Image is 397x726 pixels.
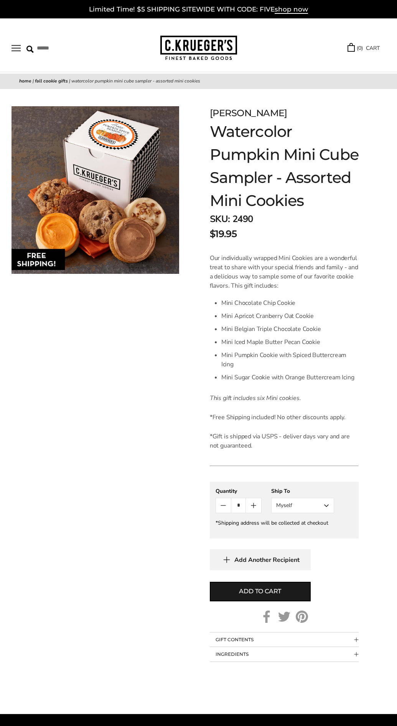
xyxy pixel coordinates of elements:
a: (0) CART [348,44,380,53]
span: Watercolor Pumpkin Mini Cube Sampler - Assorted Mini Cookies [71,78,200,84]
a: Facebook [260,611,273,623]
span: | [33,78,34,84]
input: Search [26,42,100,54]
li: Mini Sugar Cookie with Orange Buttercream Icing [221,371,359,384]
a: Pinterest [296,611,308,623]
button: Open navigation [12,45,21,51]
a: Fall Cookie Gifts [35,78,68,84]
nav: breadcrumbs [19,77,378,85]
p: *Free Shipping included! No other discounts apply. [210,413,359,422]
div: *Shipping address will be collected at checkout [216,519,353,527]
span: $19.95 [210,227,237,241]
strong: SKU: [210,213,230,225]
span: Add Another Recipient [234,556,300,564]
input: Quantity [231,498,246,513]
button: Add Another Recipient [210,549,311,570]
button: Add to cart [210,582,311,601]
div: Quantity [216,487,262,495]
li: Mini Apricot Cranberry Oat Cookie [221,309,359,323]
div: Ship To [271,487,334,495]
a: Twitter [278,611,290,623]
li: Mini Iced Maple Butter Pecan Cookie [221,336,359,349]
button: Collapsible block button [210,632,359,647]
span: 2490 [232,213,253,225]
a: Home [19,78,31,84]
div: [PERSON_NAME] [210,106,359,120]
button: Collapsible block button [210,647,359,662]
button: Myself [271,498,334,513]
h1: Watercolor Pumpkin Mini Cube Sampler - Assorted Mini Cookies [210,120,359,212]
img: Search [26,46,34,53]
button: Count plus [246,498,261,513]
button: Count minus [216,498,231,513]
li: Mini Chocolate Chip Cookie [221,296,359,309]
a: Limited Time! $5 SHIPPING SITEWIDE WITH CODE: FIVEshop now [89,5,308,14]
span: | [69,78,70,84]
gfm-form: New recipient [210,482,359,538]
span: *Gift is shipped via USPS - deliver days vary and are not guaranteed. [210,432,350,450]
span: shop now [275,5,308,14]
span: Add to cart [239,587,281,596]
em: This gift includes six Mini cookies. [210,394,301,402]
img: Watercolor Pumpkin Mini Cube Sampler - Assorted Mini Cookies [12,106,179,274]
img: C.KRUEGER'S [160,36,237,61]
li: Mini Pumpkin Cookie with Spiced Buttercream Icing [221,349,359,371]
li: Mini Belgian Triple Chocolate Cookie [221,323,359,336]
p: Our individually wrapped Mini Cookies are a wonderful treat to share with your special friends an... [210,254,359,290]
